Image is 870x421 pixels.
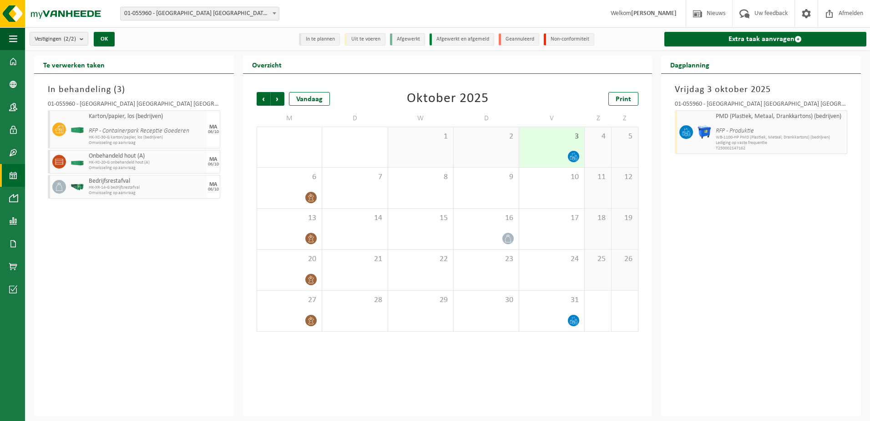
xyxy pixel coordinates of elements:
img: HK-XC-20-GN-00 [71,159,84,165]
span: 15 [393,213,449,223]
span: 3 [524,132,580,142]
div: 06/10 [208,130,219,134]
span: 28 [327,295,383,305]
span: 01-055960 - ROCKWOOL BELGIUM NV - WIJNEGEM [120,7,279,21]
span: Omwisseling op aanvraag [89,165,204,171]
span: PMD (Plastiek, Metaal, Drankkartons) (bedrijven) [716,113,845,120]
div: Oktober 2025 [407,92,489,106]
div: 06/10 [208,187,219,192]
div: MA [209,182,217,187]
div: MA [209,157,217,162]
td: Z [612,110,638,127]
count: (2/2) [64,36,76,42]
li: Uit te voeren [344,33,385,46]
span: 17 [524,213,580,223]
div: 01-055960 - [GEOGRAPHIC_DATA] [GEOGRAPHIC_DATA] [GEOGRAPHIC_DATA] - [GEOGRAPHIC_DATA] [675,101,847,110]
i: RFP - Produktie [716,128,754,134]
span: Karton/papier, los (bedrijven) [89,113,204,120]
td: D [454,110,519,127]
h3: In behandeling ( ) [48,83,220,97]
span: 10 [524,172,580,182]
span: Lediging op vaste frequentie [716,140,845,146]
li: Geannuleerd [499,33,539,46]
span: 5 [616,132,633,142]
span: 1 [393,132,449,142]
span: Omwisseling op aanvraag [89,140,204,146]
i: RFP - Containerpark Receptie Goederen [89,128,189,134]
span: 12 [616,172,633,182]
button: OK [94,32,115,46]
span: 3 [117,85,122,94]
span: 25 [589,254,607,264]
span: 29 [393,295,449,305]
li: Afgewerkt en afgemeld [430,33,494,46]
span: 22 [393,254,449,264]
img: HK-XC-30-GN-00 [71,126,84,133]
span: Vestigingen [35,32,76,46]
td: Z [585,110,612,127]
span: HK-XR-14-G bedrijfsrestafval [89,185,204,190]
button: Vestigingen(2/2) [30,32,88,46]
span: 2 [458,132,514,142]
li: In te plannen [299,33,340,46]
td: M [257,110,322,127]
span: WB-1100-HP PMD (Plastiek, Metaal, Drankkartons) (bedrijven) [716,135,845,140]
img: WB-1100-HPE-BE-01 [698,125,711,139]
span: 27 [262,295,317,305]
td: V [519,110,585,127]
span: 19 [616,213,633,223]
span: 14 [327,213,383,223]
h3: Vrijdag 3 oktober 2025 [675,83,847,97]
span: 24 [524,254,580,264]
span: 13 [262,213,317,223]
span: Vorige [257,92,270,106]
span: 31 [524,295,580,305]
span: Bedrijfsrestafval [89,178,204,185]
span: 11 [589,172,607,182]
td: D [322,110,388,127]
span: 01-055960 - ROCKWOOL BELGIUM NV - WIJNEGEM [121,7,279,20]
li: Afgewerkt [390,33,425,46]
span: 4 [589,132,607,142]
span: Omwisseling op aanvraag [89,190,204,196]
span: 30 [458,295,514,305]
span: 6 [262,172,317,182]
span: HK-XC-30-G karton/papier, los (bedrijven) [89,135,204,140]
div: MA [209,124,217,130]
span: HK-XC-20-G onbehandeld hout (A) [89,160,204,165]
span: 9 [458,172,514,182]
div: Vandaag [289,92,330,106]
span: 23 [458,254,514,264]
strong: [PERSON_NAME] [631,10,677,17]
td: W [388,110,454,127]
div: 01-055960 - [GEOGRAPHIC_DATA] [GEOGRAPHIC_DATA] [GEOGRAPHIC_DATA] - [GEOGRAPHIC_DATA] [48,101,220,110]
a: Extra taak aanvragen [664,32,866,46]
span: Print [616,96,631,103]
span: 20 [262,254,317,264]
span: 7 [327,172,383,182]
img: HK-RS-14-GN-00 [71,184,84,190]
span: 16 [458,213,514,223]
span: Onbehandeld hout (A) [89,153,204,160]
span: 8 [393,172,449,182]
h2: Dagplanning [661,56,718,73]
div: 06/10 [208,162,219,167]
span: T250002147162 [716,146,845,151]
span: 18 [589,213,607,223]
h2: Overzicht [243,56,291,73]
h2: Te verwerken taken [34,56,114,73]
li: Non-conformiteit [544,33,594,46]
span: 21 [327,254,383,264]
a: Print [608,92,638,106]
span: Volgende [271,92,284,106]
span: 26 [616,254,633,264]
